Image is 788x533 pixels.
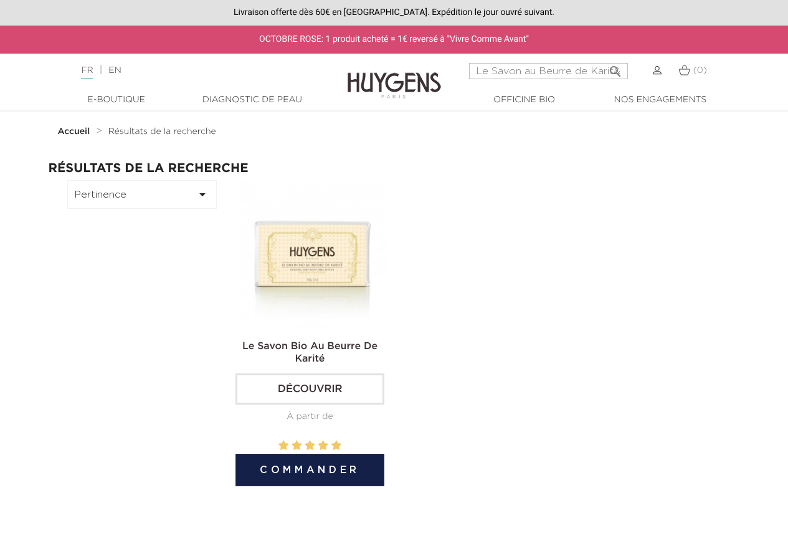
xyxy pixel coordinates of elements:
label: 5 [331,438,341,454]
a: Officine Bio [462,94,587,107]
button: Pertinence [67,180,217,209]
a: Accueil [58,127,93,137]
img: Huygens [348,52,441,100]
button: Commander [235,454,385,486]
label: 1 [278,438,288,454]
strong: Accueil [58,127,90,136]
input: Rechercher [469,63,628,79]
a: Diagnostic de peau [190,94,315,107]
a: Résultats de la recherche [108,127,216,137]
a: FR [81,66,93,79]
i:  [608,60,623,75]
a: E-Boutique [54,94,179,107]
label: 4 [318,438,328,454]
span: Résultats de la recherche [108,127,216,136]
a: Découvrir [235,373,385,405]
a: Nos engagements [598,94,723,107]
label: 2 [292,438,301,454]
button:  [604,59,627,76]
label: 3 [305,438,315,454]
i:  [195,187,210,202]
a: EN [108,66,121,75]
span: (0) [693,66,707,75]
div: | [75,63,319,78]
h2: Résultats de la recherche [49,161,740,175]
div: À partir de [235,410,385,423]
img: Le Savon Bio au Beurre de... [238,180,387,330]
a: Le Savon Bio au Beurre de Karité [242,342,377,364]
